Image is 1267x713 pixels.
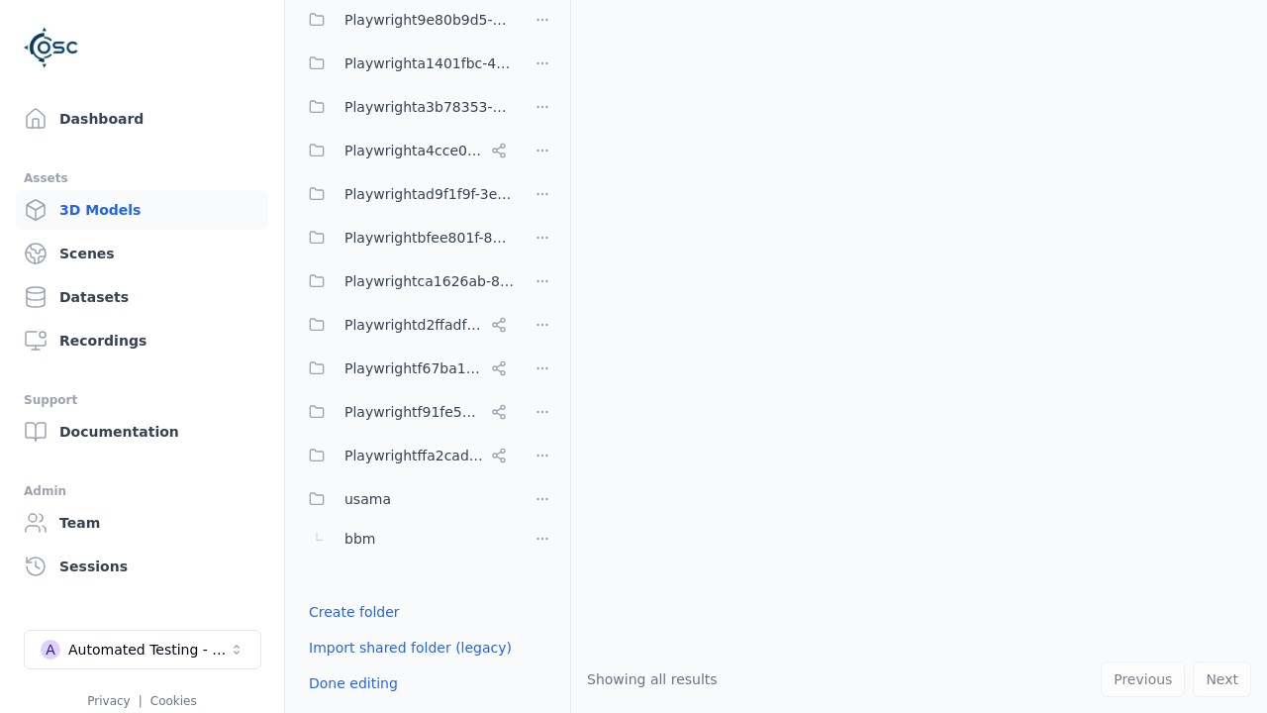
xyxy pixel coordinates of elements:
a: Create folder [309,602,400,622]
div: A [41,640,60,660]
a: Scenes [16,234,268,273]
button: Select a workspace [24,630,261,669]
span: bbm [344,527,375,551]
div: Support [24,388,260,412]
span: Playwrighta1401fbc-43d7-48dd-a309-be935d99d708 [344,51,515,75]
a: Privacy [87,694,130,708]
button: Playwrightffa2cad8-0214-4c2f-a758-8e9593c5a37e [297,436,515,475]
span: Playwrightd2ffadf0-c973-454c-8fcf-dadaeffcb802 [344,313,483,337]
a: Documentation [16,412,268,452]
button: Done editing [297,665,410,701]
a: Dashboard [16,99,268,139]
a: Sessions [16,547,268,586]
span: Playwrightf91fe523-dd75-44f3-a953-451f6070cb42 [344,400,483,424]
span: Playwrighta3b78353-5999-46c5-9eab-70007203469a [344,95,515,119]
div: Admin [24,479,260,503]
button: Playwrighta3b78353-5999-46c5-9eab-70007203469a [297,87,515,127]
span: Playwrightbfee801f-8be1-42a6-b774-94c49e43b650 [344,226,515,250]
button: Playwrightf91fe523-dd75-44f3-a953-451f6070cb42 [297,392,515,432]
button: Playwrightf67ba199-386a-42d1-aebc-3b37e79c7296 [297,349,515,388]
span: | [139,694,143,708]
a: Datasets [16,277,268,317]
span: Showing all results [587,671,718,687]
a: 3D Models [16,190,268,230]
a: Team [16,503,268,543]
span: Playwrightf67ba199-386a-42d1-aebc-3b37e79c7296 [344,356,483,380]
button: usama [297,479,515,519]
button: Playwrighta1401fbc-43d7-48dd-a309-be935d99d708 [297,44,515,83]
span: Playwright9e80b9d5-ab0b-4e8f-a3de-da46b25b8298 [344,8,515,32]
button: Playwrightbfee801f-8be1-42a6-b774-94c49e43b650 [297,218,515,257]
button: Playwrightad9f1f9f-3e6a-4231-8f19-c506bf64a382 [297,174,515,214]
div: Automated Testing - Playwright [68,640,229,660]
span: Playwrightad9f1f9f-3e6a-4231-8f19-c506bf64a382 [344,182,515,206]
span: usama [344,487,391,511]
span: Playwrighta4cce06a-a8e6-4c0d-bfc1-93e8d78d750a [344,139,483,162]
button: Import shared folder (legacy) [297,630,524,665]
a: Import shared folder (legacy) [309,638,512,658]
a: Cookies [150,694,197,708]
button: Playwrightd2ffadf0-c973-454c-8fcf-dadaeffcb802 [297,305,515,345]
a: Recordings [16,321,268,360]
button: Playwrightca1626ab-8cec-4ddc-b85a-2f9392fe08d1 [297,261,515,301]
button: Create folder [297,594,412,630]
div: Assets [24,166,260,190]
button: bbm [297,519,515,559]
span: Playwrightca1626ab-8cec-4ddc-b85a-2f9392fe08d1 [344,269,515,293]
span: Playwrightffa2cad8-0214-4c2f-a758-8e9593c5a37e [344,444,483,467]
img: Logo [24,20,79,75]
button: Playwrighta4cce06a-a8e6-4c0d-bfc1-93e8d78d750a [297,131,515,170]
